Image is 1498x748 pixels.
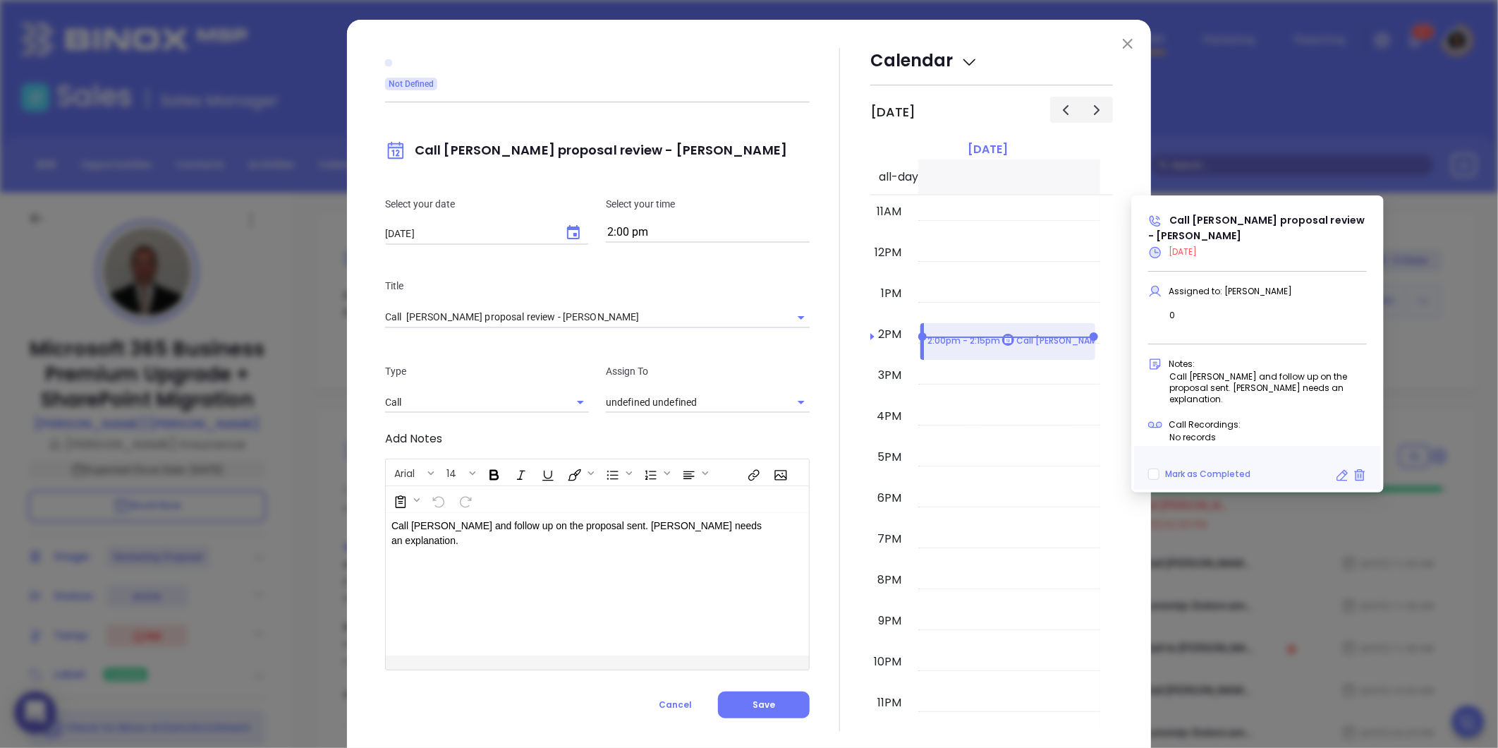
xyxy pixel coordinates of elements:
[385,278,810,294] p: Title
[391,519,774,548] p: Call [PERSON_NAME] and follow up on the proposal sent. [PERSON_NAME] needs an explanation.
[659,699,692,711] span: Cancel
[875,572,904,589] div: 8pm
[875,326,904,343] div: 2pm
[1169,310,1367,321] p: 0
[718,692,810,718] button: Save
[875,694,904,711] div: 11pm
[385,141,787,159] span: Call [PERSON_NAME] proposal review - [PERSON_NAME]
[387,466,422,476] span: Arial
[386,488,423,512] span: Surveys
[633,692,718,718] button: Cancel
[599,461,635,485] span: Insert Unordered List
[1148,213,1365,243] span: Call [PERSON_NAME] proposal review - [PERSON_NAME]
[871,653,904,670] div: 10pm
[606,363,810,379] p: Assign To
[872,244,904,261] div: 12pm
[389,76,434,92] span: Not Defined
[791,392,811,412] button: Open
[386,461,437,485] span: Font family
[534,461,559,485] span: Underline
[1050,97,1082,123] button: Previous day
[753,699,775,711] span: Save
[507,461,532,485] span: Italic
[1123,39,1133,49] img: close modal
[874,408,904,425] div: 4pm
[875,531,904,548] div: 7pm
[1169,432,1367,443] p: No records
[387,461,425,485] button: Arial
[561,461,597,485] span: Fill color or set the text color
[870,104,915,120] h2: [DATE]
[606,196,810,212] p: Select your time
[571,392,590,412] button: Open
[385,227,554,241] input: MM/DD/YYYY
[740,461,765,485] span: Insert link
[559,219,587,247] button: Choose date, selected date is Sep 3, 2025
[1169,246,1197,258] span: [DATE]
[425,488,450,512] span: Undo
[1169,358,1195,370] span: Notes:
[439,461,479,485] span: Font size
[1169,418,1241,430] span: Call Recordings:
[385,430,810,447] p: Add Notes
[876,169,918,186] span: all-day
[767,461,792,485] span: Insert Image
[385,363,589,379] p: Type
[385,196,589,212] p: Select your date
[878,285,904,302] div: 1pm
[965,140,1011,159] a: [DATE]
[874,203,904,220] div: 11am
[875,449,904,466] div: 5pm
[637,461,674,485] span: Insert Ordered List
[675,461,712,485] span: Align
[870,49,978,72] span: Calendar
[927,334,1255,349] p: 2:00pm - 2:15pm Call [PERSON_NAME] proposal review - [PERSON_NAME]
[451,488,477,512] span: Redo
[439,461,467,485] button: 14
[791,308,811,327] button: Open
[480,461,506,485] span: Bold
[1165,468,1250,480] span: Mark as Completed
[1169,285,1292,297] span: Assigned to: [PERSON_NAME]
[875,613,904,629] div: 9pm
[1081,97,1113,123] button: Next day
[875,367,904,384] div: 3pm
[439,466,463,476] span: 14
[1169,371,1367,405] p: Call [PERSON_NAME] and follow up on the proposal sent. [PERSON_NAME] needs an explanation.
[875,490,904,507] div: 6pm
